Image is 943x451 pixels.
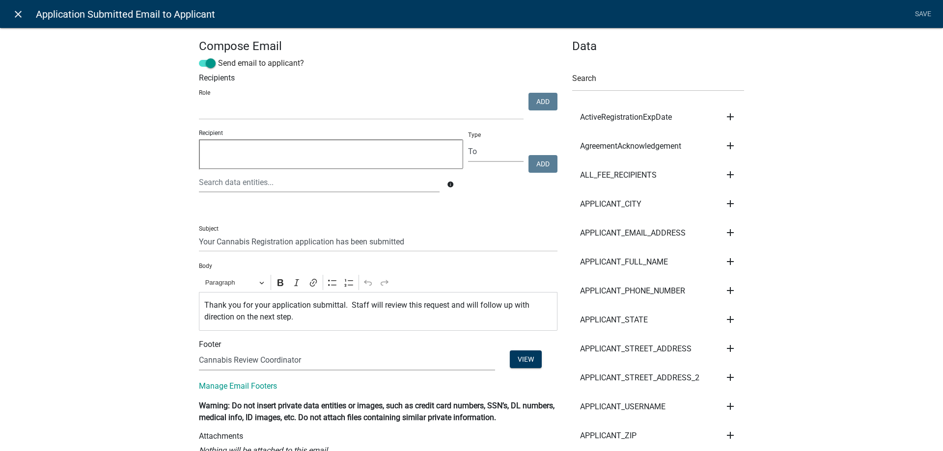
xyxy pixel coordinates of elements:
i: add [724,400,736,412]
span: ALL_FEE_RECIPIENTS [580,171,657,179]
a: Save [911,5,935,24]
i: add [724,169,736,181]
i: add [724,140,736,152]
button: Add [528,155,557,173]
span: APPLICANT_FULL_NAME [580,258,668,266]
button: Add [528,93,557,110]
span: APPLICANT_STREET_ADDRESS_2 [580,374,699,382]
span: APPLICANT_ZIP [580,432,637,440]
i: close [12,8,24,20]
label: Type [468,132,481,138]
span: APPLICANT_STREET_ADDRESS [580,345,692,353]
div: Footer [192,339,565,350]
span: ActiveRegistrationExpDate [580,113,672,121]
p: Warning: Do not insert private data entities or images, such as credit card numbers, SSN’s, DL nu... [199,400,557,424]
i: add [724,429,736,441]
i: add [724,285,736,296]
button: View [510,350,542,368]
div: Editor editing area: main. Press Alt+0 for help. [199,292,557,331]
button: Paragraph, Heading [201,275,269,290]
label: Role [199,90,210,96]
input: Search data entities... [199,172,440,192]
h4: Data [572,39,744,53]
p: Thank you for your application submittal. Staff will review this request and will follow up with ... [204,299,553,323]
h4: Compose Email [199,39,557,53]
p: Recipient [199,129,463,137]
h6: Recipients [199,73,557,82]
i: add [724,371,736,383]
a: Manage Email Footers [199,381,277,391]
i: add [724,314,736,325]
i: info [447,181,454,188]
span: APPLICANT_USERNAME [580,403,666,411]
label: Body [199,263,212,269]
span: AgreementAcknowledgement [580,142,681,150]
div: Editor toolbar [199,273,557,292]
span: APPLICANT_EMAIL_ADDRESS [580,229,686,237]
i: add [724,198,736,210]
i: add [724,111,736,123]
span: Paragraph [205,277,256,289]
i: add [724,256,736,267]
span: APPLICANT_STATE [580,316,648,324]
span: APPLICANT_PHONE_NUMBER [580,287,685,295]
span: Application Submitted Email to Applicant [36,4,215,24]
i: add [724,227,736,239]
i: add [724,343,736,354]
h6: Attachments [199,431,557,441]
span: APPLICANT_CITY [580,200,641,208]
label: Send email to applicant? [199,57,304,69]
